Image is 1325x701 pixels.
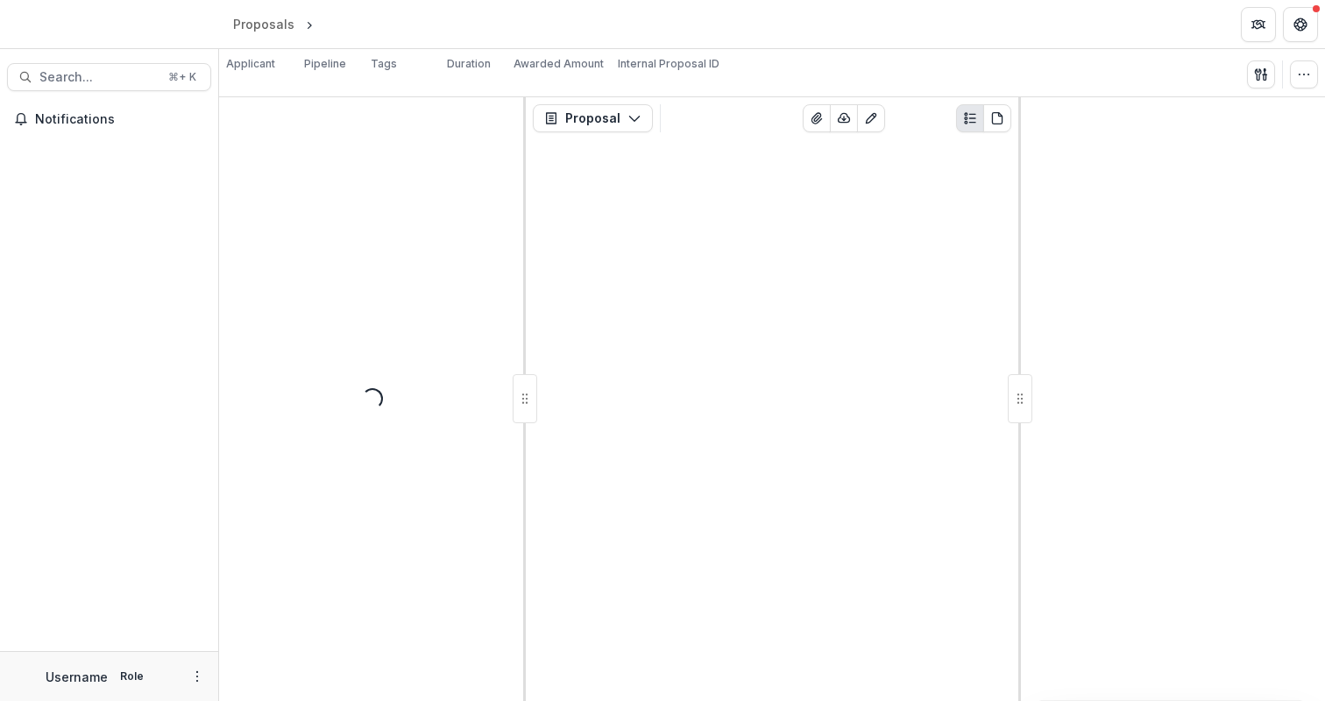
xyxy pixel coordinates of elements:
span: Notifications [35,112,204,127]
p: Pipeline [304,56,346,72]
button: Search... [7,63,211,91]
button: Edit as form [857,104,885,132]
p: Role [115,669,149,684]
p: Duration [447,56,491,72]
button: View Attached Files [803,104,831,132]
button: Get Help [1283,7,1318,42]
button: Notifications [7,105,211,133]
div: ⌘ + K [165,67,200,87]
button: More [187,666,208,687]
button: Partners [1241,7,1276,42]
p: Tags [371,56,397,72]
button: Plaintext view [956,104,984,132]
p: Applicant [226,56,275,72]
div: Proposals [233,15,294,33]
p: Internal Proposal ID [618,56,719,72]
span: Search... [39,70,158,85]
a: Proposals [226,11,301,37]
button: Proposal [533,104,653,132]
button: PDF view [983,104,1011,132]
p: Awarded Amount [514,56,604,72]
nav: breadcrumb [226,11,392,37]
p: Username [46,668,108,686]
